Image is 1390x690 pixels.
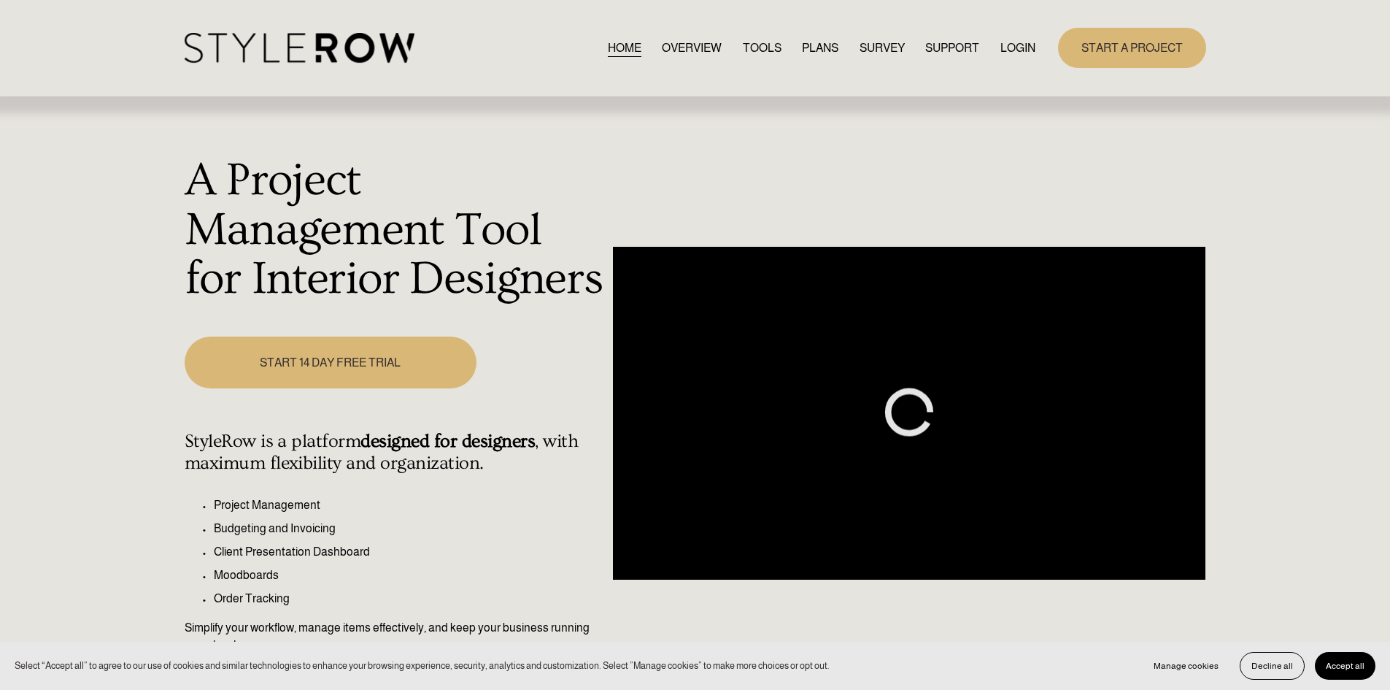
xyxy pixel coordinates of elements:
[1000,38,1035,58] a: LOGIN
[1240,652,1305,680] button: Decline all
[185,431,606,475] h4: StyleRow is a platform , with maximum flexibility and organization.
[608,38,641,58] a: HOME
[214,567,606,584] p: Moodboards
[1058,28,1206,68] a: START A PROJECT
[1154,661,1219,671] span: Manage cookies
[15,659,830,672] p: Select “Accept all” to agree to our use of cookies and similar technologies to enhance your brows...
[860,38,905,58] a: SURVEY
[185,619,606,654] p: Simplify your workflow, manage items effectively, and keep your business running seamlessly.
[214,520,606,537] p: Budgeting and Invoicing
[1315,652,1375,680] button: Accept all
[360,431,535,452] strong: designed for designers
[1143,652,1229,680] button: Manage cookies
[662,38,722,58] a: OVERVIEW
[1326,661,1364,671] span: Accept all
[185,337,476,388] a: START 14 DAY FREE TRIAL
[743,38,781,58] a: TOOLS
[185,33,414,63] img: StyleRow
[925,38,979,58] a: folder dropdown
[802,38,838,58] a: PLANS
[214,543,606,561] p: Client Presentation Dashboard
[214,590,606,607] p: Order Tracking
[925,39,979,57] span: SUPPORT
[214,497,606,514] p: Project Management
[185,156,606,304] h1: A Project Management Tool for Interior Designers
[1251,661,1293,671] span: Decline all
